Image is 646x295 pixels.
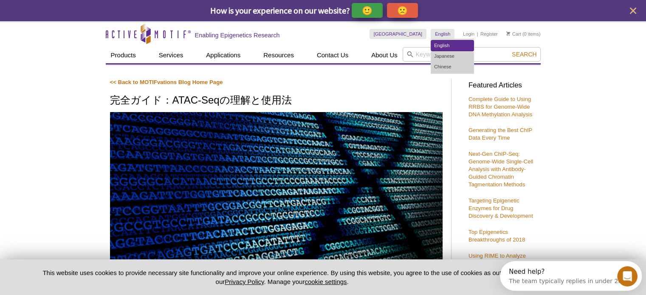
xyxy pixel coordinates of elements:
button: close [628,6,638,16]
a: Cart [506,31,521,37]
span: How is your experience on our website? [210,5,350,16]
a: Products [106,47,141,63]
a: Applications [201,47,245,63]
div: The team typically replies in under 2m [9,14,124,23]
p: This website uses cookies to provide necessary site functionality and improve your online experie... [28,268,536,286]
iframe: Intercom live chat [617,266,638,287]
a: About Us [366,47,403,63]
button: Search [509,51,539,58]
a: Next-Gen ChIP-Seq: Genome-Wide Single-Cell Analysis with Antibody-Guided Chromatin Tagmentation M... [468,151,533,188]
a: Targeting Epigenetic Enzymes for Drug Discovery & Development [468,197,533,219]
a: English [431,40,474,51]
h1: 完全ガイド：ATAC-Seqの理解と使用法 [110,95,443,107]
a: Japanese [431,51,474,62]
div: Need help? [9,7,124,14]
a: [GEOGRAPHIC_DATA] [370,29,427,39]
li: | [477,29,478,39]
a: Privacy Policy [225,278,264,285]
a: Services [154,47,189,63]
a: << Back to MOTIFvations Blog Home Page [110,79,223,85]
a: Complete Guide to Using RRBS for Genome-Wide DNA Methylation Analysis [468,96,532,118]
iframe: Intercom live chat discovery launcher [500,261,642,291]
p: 🙂 [362,5,372,16]
button: cookie settings [305,278,347,285]
h3: Featured Articles [468,82,536,89]
a: English [431,29,454,39]
a: Chinese [431,62,474,72]
a: Register [480,31,498,37]
p: 🙁 [397,5,408,16]
div: Open Intercom Messenger [3,3,149,27]
a: Generating the Best ChIP Data Every Time [468,127,532,141]
a: Top Epigenetics Breakthroughs of 2018 [468,229,525,243]
a: Contact Us [312,47,353,63]
a: Login [463,31,474,37]
input: Keyword, Cat. No. [403,47,541,62]
span: Search [512,51,536,58]
a: Resources [258,47,299,63]
h2: Enabling Epigenetics Research [195,31,280,39]
img: Your Cart [506,31,510,36]
a: Using RIME to Analyze Protein-Protein Interactions on Chromatin [468,253,533,274]
li: (0 items) [506,29,541,39]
